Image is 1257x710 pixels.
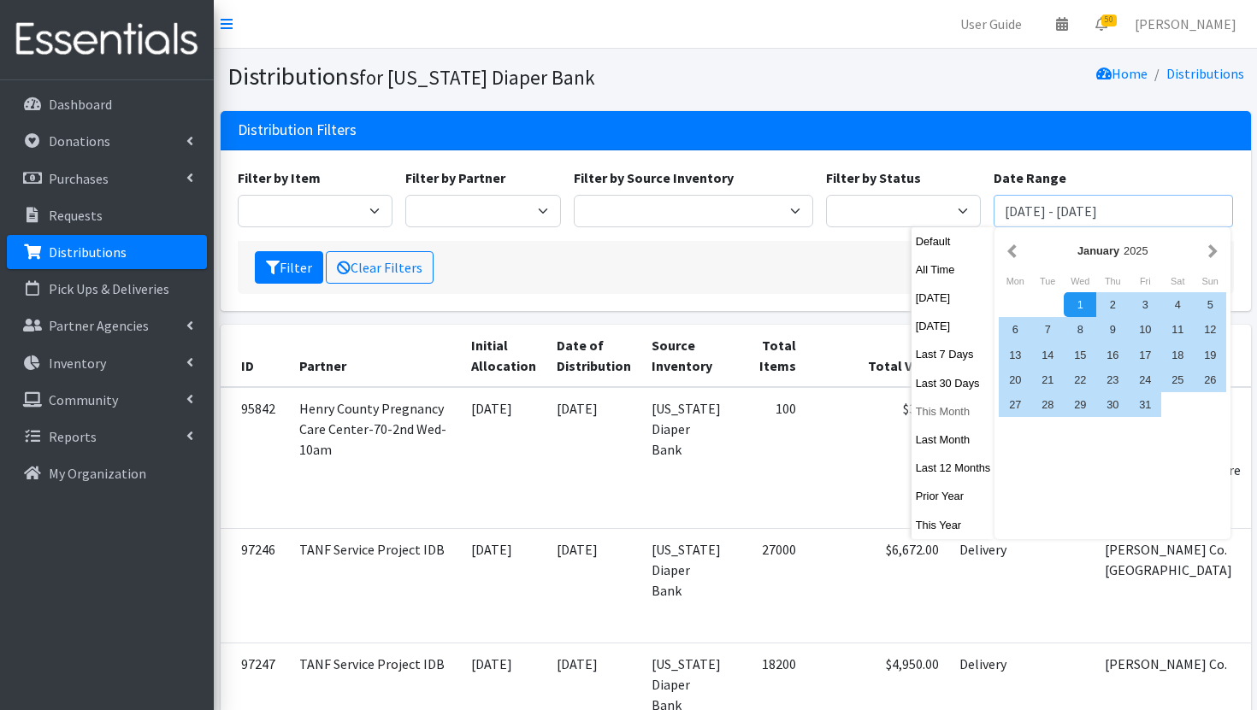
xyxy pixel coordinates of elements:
label: Date Range [994,167,1066,188]
a: Community [7,383,207,417]
td: [DATE] [461,528,546,643]
div: 31 [1129,392,1161,417]
td: [PERSON_NAME] Co. [GEOGRAPHIC_DATA] [1095,528,1252,643]
div: 5 [1194,292,1226,317]
td: [DATE] [546,387,641,529]
div: Wednesday [1064,270,1096,292]
a: Reports [7,420,207,454]
th: Total Items [731,325,806,387]
a: User Guide [947,7,1036,41]
p: Purchases [49,170,109,187]
button: This Year [912,513,995,537]
button: All Time [912,257,995,282]
h3: Distribution Filters [238,121,357,139]
p: Reports [49,428,97,445]
a: Dashboard [7,87,207,121]
div: 21 [1031,367,1064,392]
div: 2 [1096,292,1129,317]
th: Initial Allocation [461,325,546,387]
button: Filter [255,251,323,284]
div: Monday [999,270,1031,292]
a: Clear Filters [326,251,434,284]
small: for [US_STATE] Diaper Bank [359,65,595,90]
button: [DATE] [912,285,995,310]
div: 23 [1096,367,1129,392]
td: $38.00 [806,387,949,529]
p: Partner Agencies [49,317,149,334]
span: 2025 [1124,244,1148,257]
p: Community [49,391,118,408]
a: Distributions [7,235,207,269]
label: Filter by Partner [405,167,505,188]
img: HumanEssentials [7,11,207,68]
button: Prior Year [912,484,995,508]
div: 20 [999,367,1031,392]
div: 4 [1161,292,1194,317]
div: Tuesday [1031,270,1064,292]
p: Inventory [49,355,106,372]
div: 24 [1129,367,1161,392]
div: Sunday [1194,270,1226,292]
div: Saturday [1161,270,1194,292]
div: 11 [1161,317,1194,342]
input: January 1, 2011 - December 31, 2011 [994,195,1233,227]
div: 29 [1064,392,1096,417]
div: Thursday [1096,270,1129,292]
button: [DATE] [912,314,995,338]
p: Requests [49,207,103,224]
button: Last 7 Days [912,342,995,367]
div: 17 [1129,343,1161,367]
p: Donations [49,132,110,150]
div: 18 [1161,343,1194,367]
button: Last 12 Months [912,455,995,480]
td: $6,672.00 [806,528,949,643]
div: 6 [999,317,1031,342]
div: 15 [1064,343,1096,367]
div: 7 [1031,317,1064,342]
div: 9 [1096,317,1129,342]
td: Henry County Pregnancy Care Center-70-2nd Wed-10am [289,387,461,529]
td: 100 [731,387,806,529]
a: Distributions [1166,65,1244,82]
div: 10 [1129,317,1161,342]
div: 27 [999,392,1031,417]
td: TANF Service Project IDB [289,528,461,643]
label: Filter by Source Inventory [574,167,734,188]
a: My Organization [7,456,207,490]
th: Total Value [806,325,949,387]
span: 50 [1101,15,1117,26]
div: 19 [1194,343,1226,367]
a: Partner Agencies [7,308,207,343]
div: 22 [1064,367,1096,392]
div: 16 [1096,343,1129,367]
div: 28 [1031,392,1064,417]
button: Last Month [912,427,995,452]
div: 3 [1129,292,1161,317]
label: Filter by Item [238,167,321,188]
div: 26 [1194,367,1226,392]
td: [DATE] [461,387,546,529]
p: Dashboard [49,96,112,113]
button: This Month [912,399,995,424]
th: Partner [289,325,461,387]
p: Pick Ups & Deliveries [49,280,169,297]
td: [DATE] [546,528,641,643]
button: Last 30 Days [912,371,995,396]
div: 25 [1161,367,1194,392]
a: [PERSON_NAME] [1121,7,1250,41]
a: 50 [1082,7,1121,41]
td: [US_STATE] Diaper Bank [641,387,731,529]
div: 1 [1064,292,1096,317]
p: Distributions [49,244,127,261]
td: 95842 [221,387,289,529]
a: Inventory [7,346,207,380]
div: 12 [1194,317,1226,342]
h1: Distributions [227,62,729,91]
a: Home [1096,65,1148,82]
label: Filter by Status [826,167,921,188]
div: 14 [1031,343,1064,367]
td: 97246 [221,528,289,643]
a: Requests [7,198,207,232]
th: Date of Distribution [546,325,641,387]
th: ID [221,325,289,387]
